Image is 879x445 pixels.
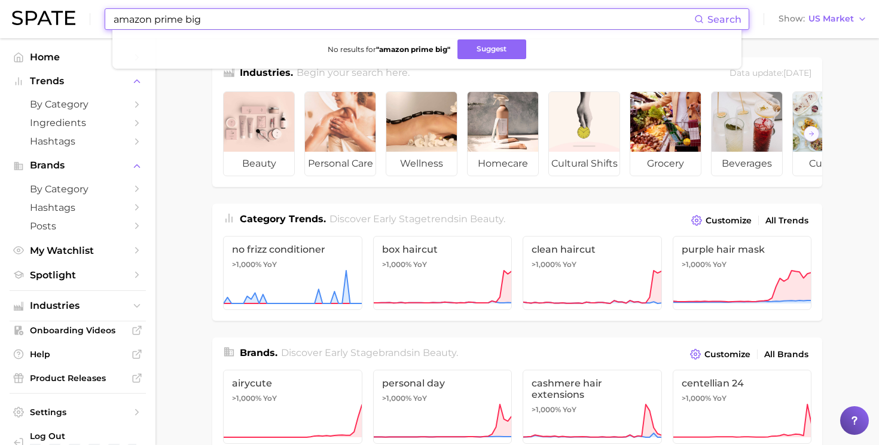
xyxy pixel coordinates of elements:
[10,198,146,217] a: Hashtags
[548,91,620,176] a: cultural shifts
[673,370,812,444] a: centellian 24>1,000% YoY
[30,269,126,281] span: Spotlight
[764,349,808,360] span: All Brands
[30,117,126,128] span: Ingredients
[467,91,539,176] a: homecare
[373,370,512,444] a: personal day>1,000% YoY
[457,39,526,59] button: Suggest
[730,66,811,82] div: Data update: [DATE]
[12,11,75,25] img: SPATE
[682,378,803,389] span: centellian 24
[240,347,277,358] span: Brands .
[30,245,126,256] span: My Watchlist
[30,136,126,147] span: Hashtags
[761,346,811,363] a: All Brands
[232,260,261,269] span: >1,000%
[223,370,362,444] a: airycute>1,000% YoY
[711,91,783,176] a: beverages
[468,152,538,176] span: homecare
[687,346,753,363] button: Customize
[423,347,456,358] span: beauty
[232,394,261,403] span: >1,000%
[10,321,146,339] a: Onboarding Videos
[10,369,146,387] a: Product Releases
[549,152,619,176] span: cultural shifts
[779,16,805,22] span: Show
[232,244,353,255] span: no frizz conditioner
[30,220,126,232] span: Posts
[223,91,295,176] a: beauty
[532,244,653,255] span: clean haircut
[240,213,326,225] span: Category Trends .
[808,16,854,22] span: US Market
[804,126,819,142] button: Scroll Right
[305,152,376,176] span: personal care
[386,152,457,176] span: wellness
[382,378,503,389] span: personal day
[10,95,146,113] a: by Category
[382,244,503,255] span: box haircut
[10,132,146,151] a: Hashtags
[673,236,812,310] a: purple hair mask>1,000% YoY
[263,394,277,403] span: YoY
[376,45,450,54] strong: " amazon prime big "
[776,11,870,27] button: ShowUS Market
[630,91,701,176] a: grocery
[30,349,126,360] span: Help
[382,260,411,269] span: >1,000%
[30,373,126,383] span: Product Releases
[10,345,146,363] a: Help
[328,45,450,54] span: No results for
[30,300,126,311] span: Industries
[706,216,752,226] span: Customize
[30,202,126,213] span: Hashtags
[10,241,146,260] a: My Watchlist
[413,260,427,269] span: YoY
[563,260,576,269] span: YoY
[707,14,741,25] span: Search
[713,394,727,403] span: YoY
[30,325,126,336] span: Onboarding Videos
[10,72,146,90] button: Trends
[386,91,457,176] a: wellness
[373,236,512,310] a: box haircut>1,000% YoY
[713,260,727,269] span: YoY
[10,180,146,198] a: by Category
[793,152,863,176] span: culinary
[704,349,750,360] span: Customize
[523,370,662,444] a: cashmere hair extensions>1,000% YoY
[30,51,126,63] span: Home
[224,152,294,176] span: beauty
[688,212,755,229] button: Customize
[712,152,782,176] span: beverages
[10,266,146,284] a: Spotlight
[10,113,146,132] a: Ingredients
[10,217,146,235] a: Posts
[792,91,864,176] a: culinary
[30,183,126,195] span: by Category
[30,76,126,87] span: Trends
[762,213,811,229] a: All Trends
[532,260,561,269] span: >1,000%
[281,347,458,358] span: Discover Early Stage brands in .
[523,236,662,310] a: clean haircut>1,000% YoY
[682,394,711,403] span: >1,000%
[329,213,505,225] span: Discover Early Stage trends in .
[682,260,711,269] span: >1,000%
[630,152,701,176] span: grocery
[30,407,126,418] span: Settings
[10,403,146,421] a: Settings
[10,48,146,66] a: Home
[10,297,146,315] button: Industries
[30,99,126,110] span: by Category
[304,91,376,176] a: personal care
[532,378,653,400] span: cashmere hair extensions
[563,405,576,415] span: YoY
[382,394,411,403] span: >1,000%
[263,260,277,269] span: YoY
[232,378,353,389] span: airycute
[10,156,146,174] button: Brands
[30,160,126,171] span: Brands
[413,394,427,403] span: YoY
[240,66,293,82] h1: Industries.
